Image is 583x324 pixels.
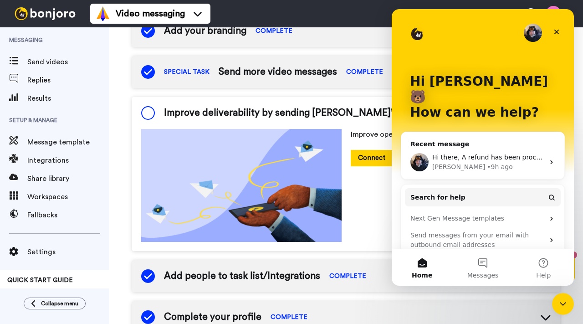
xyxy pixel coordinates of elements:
span: Add your branding [164,24,246,38]
span: Complete your profile [164,310,261,324]
img: dd6c8a9f1ed48e0e95fda52f1ebb0ebe.png [141,129,342,242]
span: QUICK START GUIDE [7,277,73,283]
span: Improve deliverability by sending [PERSON_NAME]’s from your own email [164,106,489,120]
div: • 9h ago [95,153,121,163]
div: Send messages from your email with outbound email addresses [19,221,153,241]
span: Hi there, A refund has been processed. Please allow 5 to 10 business days for the refudn to reflect. [41,144,357,152]
span: COMPLETE [329,272,366,281]
span: SPECIAL TASK [164,67,210,77]
span: Collapse menu [41,300,78,307]
span: Replies [27,75,109,86]
span: Message template [27,137,109,148]
img: 3183ab3e-59ed-45f6-af1c-10226f767056-1659068401.jpg [1,2,26,26]
span: COMPLETE [271,313,307,322]
button: Search for help [13,179,169,197]
span: COMPLETE [346,67,383,77]
div: Next Gen Message templates [19,205,153,214]
span: Send more video messages [219,65,337,79]
span: Share library [27,173,109,184]
span: Send videos [27,57,109,67]
span: Home [20,263,41,269]
span: Messages [76,263,107,269]
button: Connect [351,150,393,166]
div: Send messages from your email with outbound email addresses [13,218,169,244]
span: Results [27,93,109,104]
img: vm-color.svg [96,6,110,21]
span: Search for help [19,184,74,193]
p: Improve opening rates by connecting your email domain. [351,129,551,140]
button: Help [122,240,182,277]
span: Integrations [27,155,109,166]
span: Video messaging [116,7,185,20]
span: Help [144,263,159,269]
iframe: Intercom live chat [552,293,574,315]
span: Settings [27,247,109,257]
iframe: Intercom live chat [392,9,574,286]
div: Close [157,15,173,31]
span: Workspaces [27,191,109,202]
span: Fallbacks [27,210,109,221]
img: bj-logo-header-white.svg [11,7,79,20]
span: Add people to task list/Integrations [164,269,320,283]
button: Messages [61,240,121,277]
span: COMPLETE [256,26,292,36]
button: Collapse menu [24,298,86,309]
div: Next Gen Message templates [13,201,169,218]
div: [PERSON_NAME] [41,153,93,163]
